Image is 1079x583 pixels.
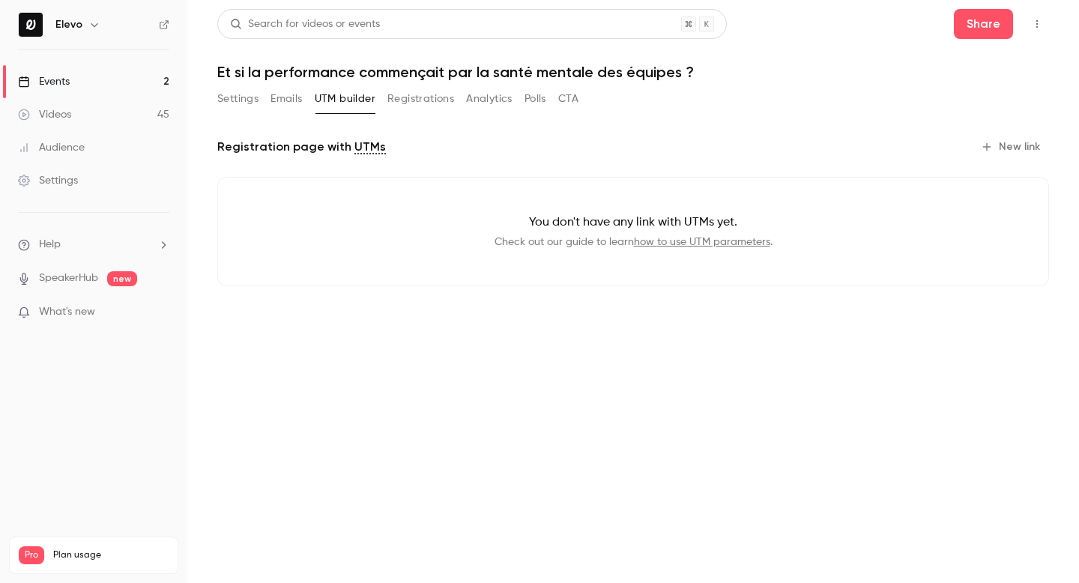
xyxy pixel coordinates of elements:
[387,87,454,111] button: Registrations
[39,237,61,253] span: Help
[53,549,169,561] span: Plan usage
[354,138,386,156] a: UTMs
[18,173,78,188] div: Settings
[315,87,375,111] button: UTM builder
[217,87,259,111] button: Settings
[242,235,1024,250] p: Check out our guide to learn .
[39,304,95,320] span: What's new
[107,271,137,286] span: new
[466,87,513,111] button: Analytics
[230,16,380,32] div: Search for videos or events
[39,271,98,286] a: SpeakerHub
[18,74,70,89] div: Events
[55,17,82,32] h6: Elevo
[18,140,85,155] div: Audience
[558,87,578,111] button: CTA
[18,107,71,122] div: Videos
[975,135,1049,159] button: New link
[217,63,1049,81] h1: Et si la performance commençait par la santé mentale des équipes ?
[217,138,386,156] p: Registration page with
[19,13,43,37] img: Elevo
[954,9,1013,39] button: Share
[242,214,1024,232] p: You don't have any link with UTMs yet.
[151,306,169,319] iframe: Noticeable Trigger
[19,546,44,564] span: Pro
[18,237,169,253] li: help-dropdown-opener
[525,87,546,111] button: Polls
[270,87,302,111] button: Emails
[634,237,770,247] a: how to use UTM parameters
